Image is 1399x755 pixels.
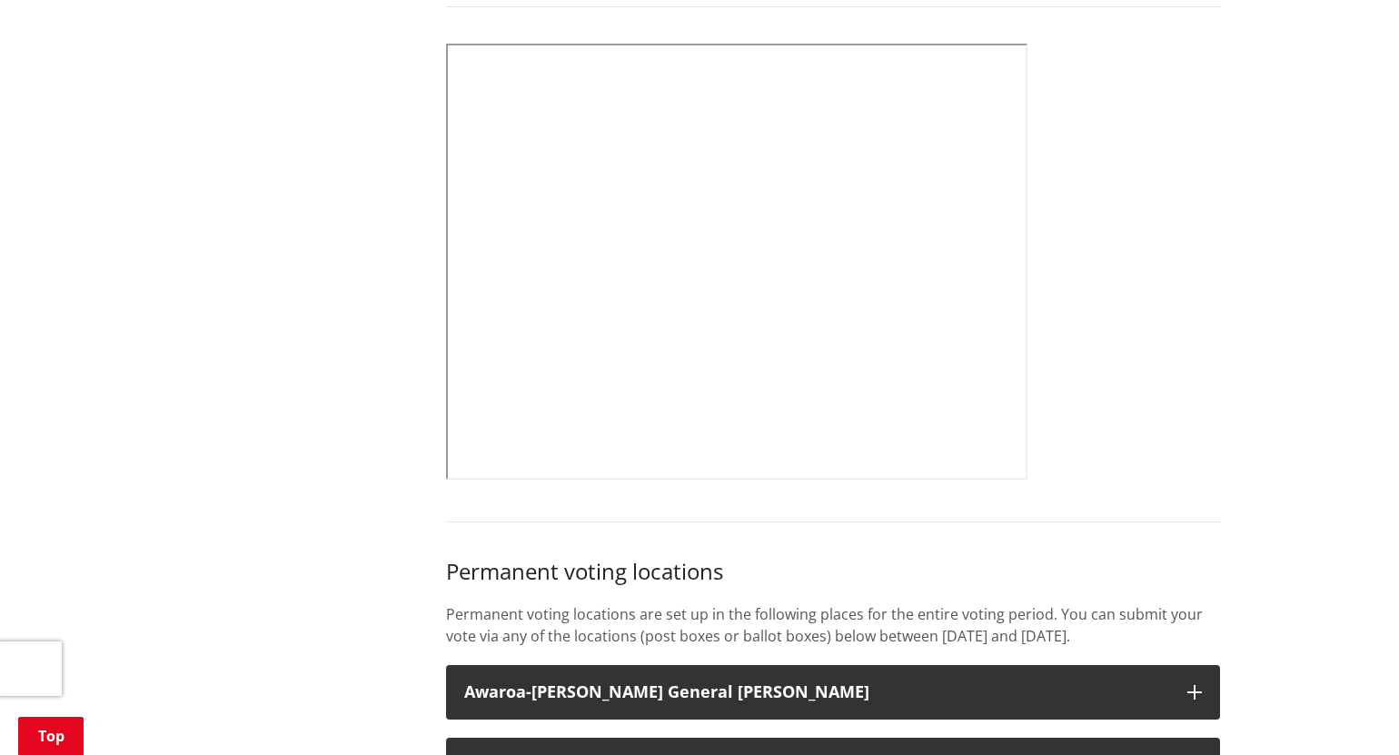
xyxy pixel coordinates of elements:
a: Top [18,717,84,755]
p: Permanent voting locations are set up in the following places for the entire voting period. You c... [446,603,1220,647]
h3: Permanent voting locations [446,559,1220,585]
h3: Awaroa-[PERSON_NAME] General [PERSON_NAME] [464,683,1169,701]
iframe: Messenger Launcher [1315,679,1381,744]
button: Awaroa-[PERSON_NAME] General [PERSON_NAME] [446,665,1220,720]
